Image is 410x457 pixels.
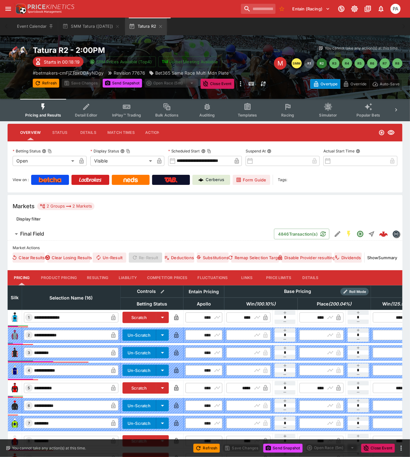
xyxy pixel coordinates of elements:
[3,3,14,14] button: open drawer
[375,3,387,14] button: Notifications
[90,148,119,154] p: Display Status
[328,300,351,308] em: ( 200.04 %)
[74,125,102,140] button: Details
[292,58,402,68] nav: pagination navigation
[201,79,234,89] button: Close Event
[122,382,156,394] button: Scratch
[20,99,390,121] div: Event type filters
[267,149,271,153] button: Suspend At
[329,58,339,68] button: R3
[241,4,276,14] input: search
[387,129,395,136] svg: Visible
[233,270,261,285] button: Links
[10,348,20,358] img: runner 3
[36,270,82,285] button: Product Pricing
[27,386,31,390] span: 5
[10,436,20,446] img: runner 8
[356,113,380,117] span: Popular Bets
[310,300,358,308] span: excl. Emergencies (200.04%)
[10,365,20,375] img: runner 4
[347,289,369,294] span: Roll Mode
[367,253,397,263] button: ShowSummary
[33,70,104,76] p: Copy To Clipboard
[380,81,400,87] p: Auto-Save
[389,2,402,16] button: Peter Addley
[323,148,355,154] p: Actual Start Time
[332,228,343,240] button: Edit Detail
[13,253,45,263] button: Clear Results
[27,333,31,337] span: 2
[377,228,390,240] a: 63f73de2-95c5-45c4-9bad-ddac09a670f1
[122,329,156,341] button: Un-Scratch
[162,59,168,65] img: jetbet-logo.svg
[361,444,395,453] button: Close Event
[246,148,266,154] p: Suspend At
[13,148,41,154] p: Betting Status
[334,253,362,263] button: Dividends
[319,113,337,117] span: Simulator
[8,228,274,240] button: Final Field
[86,56,156,67] button: SRM Prices Available (Top4)
[325,45,399,51] p: You cannot take any action(s) at this time.
[342,58,352,68] button: R4
[8,285,22,310] th: Silk
[237,79,244,89] button: more
[13,214,44,224] button: Display filter
[158,288,167,296] button: Bulk edit
[343,228,355,240] button: SGM Enabled
[207,149,211,153] button: Copy To Clipboard
[48,149,52,153] button: Copy To Clipboard
[10,401,20,411] img: runner 6
[183,298,224,310] th: Apollo
[158,56,222,67] button: Jetbet Meeting Available
[340,79,369,89] button: Override
[43,294,100,302] span: Selection Name (16)
[13,175,29,185] label: View on :
[199,113,215,117] span: Auditing
[122,312,156,323] button: Scratch
[165,253,194,263] button: Deductions
[282,253,332,263] button: Disable Provider resulting
[168,148,200,154] p: Scheduled Start
[123,177,138,182] img: Neds
[233,175,270,185] a: Form Guide
[129,253,162,263] span: Re-Result
[193,270,233,285] button: Fluctuations
[12,445,86,451] p: You cannot take any action(s) at this time.
[93,253,126,263] span: Un-Result
[340,288,369,295] div: Show/hide Price Roll mode configuration.
[145,79,198,88] div: split button
[239,300,282,308] span: excl. Emergencies (100.10%)
[255,300,276,308] em: ( 100.10 %)
[33,79,59,88] button: Refresh
[274,229,329,239] button: 4846Transaction(s)
[355,58,365,68] button: R5
[278,175,288,185] label: Tags:
[393,231,400,237] img: betmakers
[310,79,340,89] button: Overtype
[8,270,36,285] button: Pricing
[355,228,366,240] button: Open
[27,351,31,355] span: 3
[350,81,367,87] p: Override
[14,3,26,15] img: PriceKinetics Logo
[317,58,327,68] button: R2
[369,79,402,89] button: Auto-Save
[102,125,140,140] button: Match Times
[10,312,20,323] img: runner 1
[20,231,44,237] h6: Final Field
[392,58,402,68] button: R8
[379,230,388,238] div: 63f73de2-95c5-45c4-9bad-ddac09a670f1
[47,253,90,263] button: Clear Losing Results
[126,149,130,153] button: Copy To Clipboard
[356,149,360,153] button: Actual Start Time
[122,435,156,447] button: Scratch
[15,125,46,140] button: Overview
[155,113,179,117] span: Bulk Actions
[397,444,405,452] button: more
[349,3,360,14] button: Toggle light/dark mode
[27,368,31,373] span: 4
[392,230,400,238] div: betmakers
[125,18,167,35] button: Tatura R2
[27,315,31,320] span: 1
